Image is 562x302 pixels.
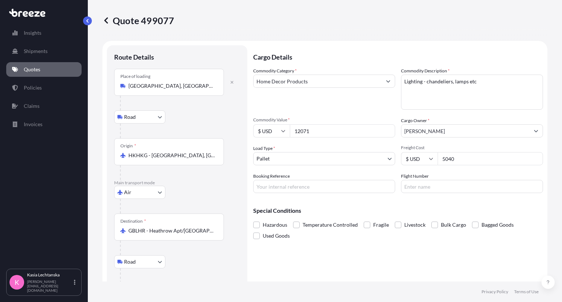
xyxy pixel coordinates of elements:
span: Commodity Value [253,117,395,123]
p: Claims [24,102,40,110]
span: Road [124,113,136,121]
input: Enter name [401,180,543,193]
button: Show suggestions [382,75,395,88]
span: Fragile [373,219,389,230]
p: Shipments [24,48,48,55]
a: Shipments [6,44,82,58]
span: Freight Cost [401,145,543,151]
span: K [15,279,19,286]
label: Booking Reference [253,173,290,180]
label: Commodity Category [253,67,297,75]
button: Pallet [253,152,395,165]
span: Bagged Goods [482,219,514,230]
p: Route Details [114,53,154,61]
p: Insights [24,29,41,37]
span: Pallet [256,155,270,162]
div: Destination [120,218,146,224]
p: Main transport mode [114,180,240,186]
label: Commodity Description [401,67,450,75]
span: Load Type [253,145,275,152]
a: Privacy Policy [482,289,508,295]
textarea: Lighting - chandeliers, lamps etc [401,75,543,110]
input: Destination [128,227,215,234]
a: Claims [6,99,82,113]
button: Select transport [114,255,165,268]
p: Policies [24,84,42,91]
div: Origin [120,143,136,149]
input: Full name [401,124,529,137]
div: Place of loading [120,73,150,79]
input: Origin [128,152,215,159]
button: Show suggestions [529,124,543,137]
p: Special Conditions [253,208,543,214]
p: Cargo Details [253,45,543,67]
p: Kasia Lechtanska [27,272,72,278]
span: Livestock [404,219,426,230]
input: Your internal reference [253,180,395,193]
span: Bulk Cargo [441,219,466,230]
a: Policies [6,80,82,95]
span: Air [124,189,131,196]
input: Select a commodity type [254,75,382,88]
p: Quotes [24,66,40,73]
span: Used Goods [263,230,290,241]
input: Type amount [290,124,395,137]
p: Invoices [24,121,42,128]
input: Place of loading [128,82,215,90]
button: Select transport [114,186,165,199]
p: [PERSON_NAME][EMAIL_ADDRESS][DOMAIN_NAME] [27,279,72,292]
span: Temperature Controlled [303,219,358,230]
label: Cargo Owner [401,117,430,124]
label: Flight Number [401,173,429,180]
a: Invoices [6,117,82,132]
span: Road [124,258,136,265]
a: Quotes [6,62,82,77]
a: Insights [6,26,82,40]
span: Hazardous [263,219,287,230]
input: Enter amount [438,152,543,165]
button: Select transport [114,110,165,124]
a: Terms of Use [514,289,539,295]
p: Quote 499077 [102,15,174,26]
